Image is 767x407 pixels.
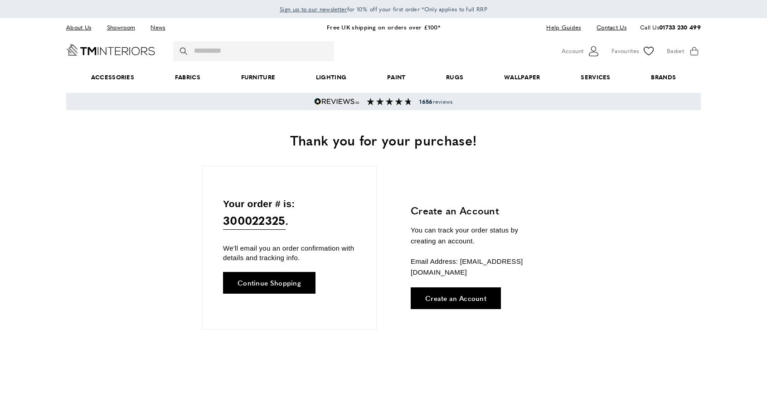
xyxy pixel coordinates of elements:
p: You can track your order status by creating an account. [411,225,544,247]
p: We'll email you an order confirmation with details and tracking info. [223,243,356,262]
span: Sign up to our newsletter [280,5,347,13]
a: Continue Shopping [223,272,316,294]
a: Furniture [221,63,296,91]
a: Brands [631,63,696,91]
a: Free UK shipping on orders over £100* [327,23,440,31]
span: for 10% off your first order *Only applies to full RRP [280,5,487,13]
p: Your order # is: . [223,196,356,230]
h3: Create an Account [411,203,544,218]
button: Customer Account [562,44,600,58]
a: 01733 230 499 [659,23,701,31]
p: Email Address: [EMAIL_ADDRESS][DOMAIN_NAME] [411,256,544,278]
a: Rugs [426,63,484,91]
span: Continue Shopping [238,279,301,286]
a: Services [561,63,631,91]
span: Accessories [71,63,155,91]
a: Go to Home page [66,44,155,56]
a: About Us [66,21,98,34]
a: Create an Account [411,287,501,309]
strong: 1656 [419,97,432,106]
a: Showroom [100,21,142,34]
p: Call Us [640,23,701,32]
a: Sign up to our newsletter [280,5,347,14]
a: Lighting [296,63,367,91]
span: Account [562,46,583,56]
a: News [144,21,172,34]
span: Create an Account [425,295,486,301]
span: Favourites [612,46,639,56]
a: Favourites [612,44,655,58]
a: Contact Us [590,21,626,34]
a: Help Guides [539,21,587,34]
span: reviews [419,98,452,105]
span: Thank you for your purchase! [290,130,477,150]
a: Paint [367,63,426,91]
span: 300022325 [223,211,286,230]
a: Fabrics [155,63,221,91]
button: Search [180,41,189,61]
img: Reviews section [367,98,412,105]
a: Wallpaper [484,63,560,91]
img: Reviews.io 5 stars [314,98,359,105]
